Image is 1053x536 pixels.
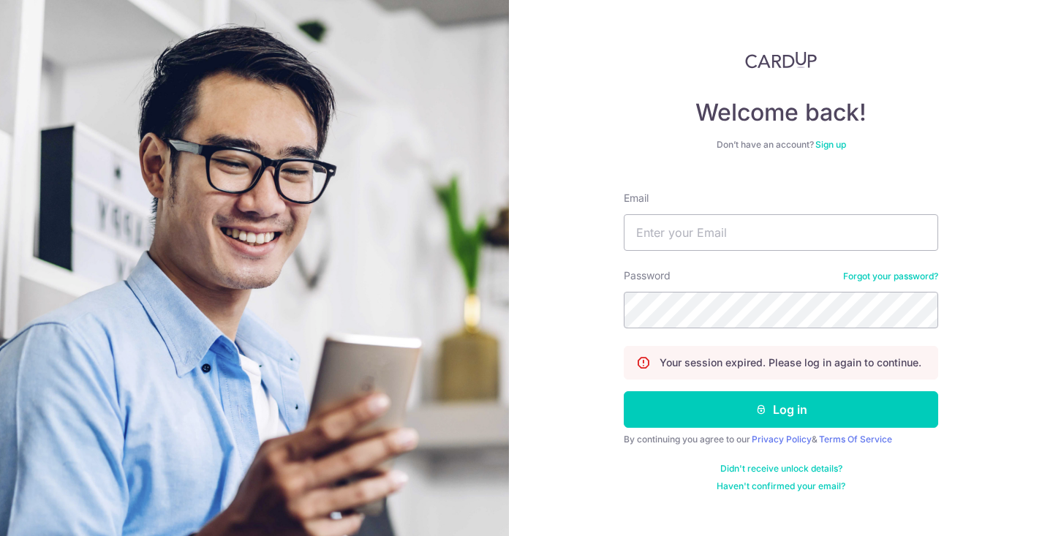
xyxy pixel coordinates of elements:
[752,434,812,445] a: Privacy Policy
[745,51,817,69] img: CardUp Logo
[624,434,938,445] div: By continuing you agree to our &
[660,355,921,370] p: Your session expired. Please log in again to continue.
[624,139,938,151] div: Don’t have an account?
[843,271,938,282] a: Forgot your password?
[819,434,892,445] a: Terms Of Service
[624,191,649,205] label: Email
[624,268,671,283] label: Password
[624,214,938,251] input: Enter your Email
[720,463,842,475] a: Didn't receive unlock details?
[815,139,846,150] a: Sign up
[624,98,938,127] h4: Welcome back!
[717,480,845,492] a: Haven't confirmed your email?
[624,391,938,428] button: Log in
